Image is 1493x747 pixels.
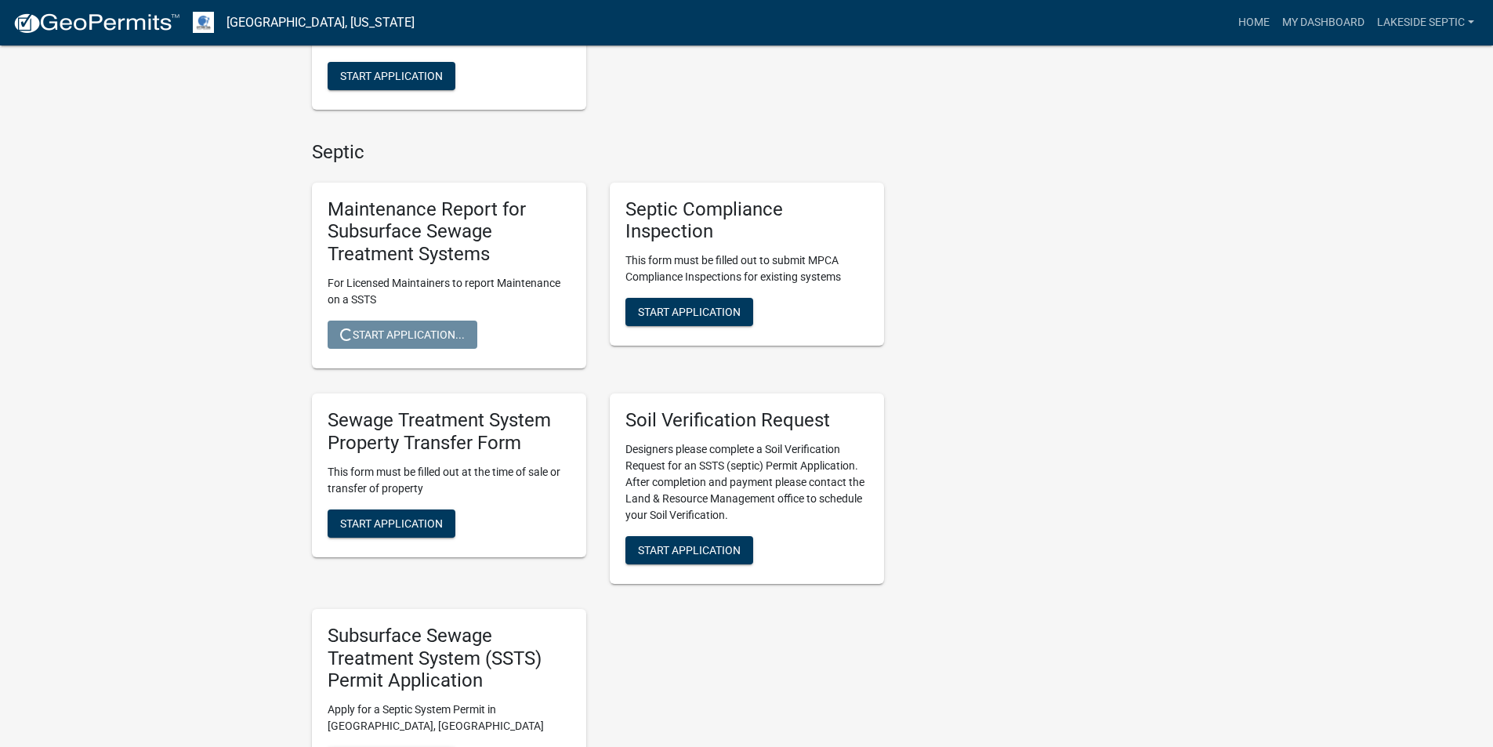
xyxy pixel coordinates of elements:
h5: Subsurface Sewage Treatment System (SSTS) Permit Application [328,625,571,692]
p: Apply for a Septic System Permit in [GEOGRAPHIC_DATA], [GEOGRAPHIC_DATA] [328,702,571,734]
p: This form must be filled out to submit MPCA Compliance Inspections for existing systems [625,252,868,285]
button: Start Application [328,509,455,538]
h4: Septic [312,141,884,164]
p: For Licensed Maintainers to report Maintenance on a SSTS [328,275,571,308]
p: Designers please complete a Soil Verification Request for an SSTS (septic) Permit Application. Af... [625,441,868,524]
button: Start Application... [328,321,477,349]
span: Start Application [638,306,741,318]
button: Start Application [328,62,455,90]
img: Otter Tail County, Minnesota [193,12,214,33]
a: My Dashboard [1276,8,1371,38]
span: Start Application [638,543,741,556]
p: This form must be filled out at the time of sale or transfer of property [328,464,571,497]
a: Home [1232,8,1276,38]
h5: Soil Verification Request [625,409,868,432]
button: Start Application [625,536,753,564]
h5: Septic Compliance Inspection [625,198,868,244]
span: Start Application [340,517,443,529]
h5: Maintenance Report for Subsurface Sewage Treatment Systems [328,198,571,266]
span: Start Application [340,69,443,82]
button: Start Application [625,298,753,326]
a: [GEOGRAPHIC_DATA], [US_STATE] [226,9,415,36]
span: Start Application... [340,328,465,341]
a: Lakeside Septic [1371,8,1480,38]
h5: Sewage Treatment System Property Transfer Form [328,409,571,455]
